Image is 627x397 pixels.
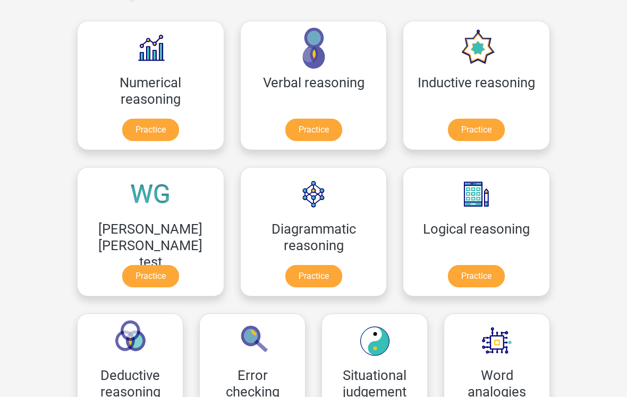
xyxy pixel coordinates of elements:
a: Practice [122,119,179,142]
a: Practice [285,119,342,142]
a: Practice [448,266,505,288]
a: Practice [122,266,179,288]
a: Practice [285,266,342,288]
a: Practice [448,119,505,142]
